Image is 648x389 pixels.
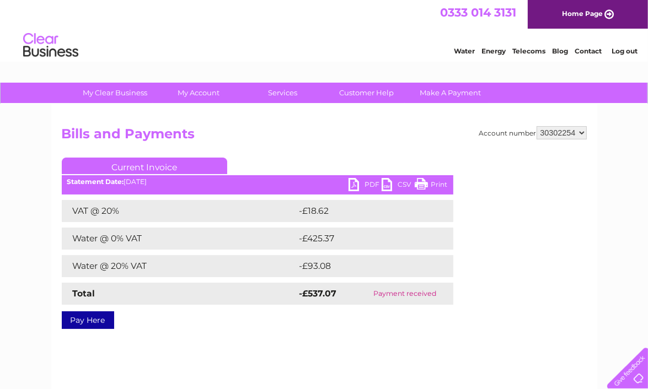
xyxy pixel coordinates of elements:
[405,83,496,103] a: Make A Payment
[62,311,114,329] a: Pay Here
[297,228,435,250] td: -£425.37
[62,255,297,277] td: Water @ 20% VAT
[62,200,297,222] td: VAT @ 20%
[382,178,415,194] a: CSV
[454,47,475,55] a: Water
[67,177,124,186] b: Statement Date:
[612,47,638,55] a: Log out
[357,283,453,305] td: Payment received
[481,47,506,55] a: Energy
[64,6,585,53] div: Clear Business is a trading name of Verastar Limited (registered in [GEOGRAPHIC_DATA] No. 3667643...
[62,126,587,147] h2: Bills and Payments
[440,6,516,19] a: 0333 014 3131
[479,126,587,139] div: Account number
[552,47,568,55] a: Blog
[23,29,79,62] img: logo.png
[321,83,412,103] a: Customer Help
[62,228,297,250] td: Water @ 0% VAT
[299,288,337,299] strong: -£537.07
[73,288,95,299] strong: Total
[62,158,227,174] a: Current Invoice
[512,47,545,55] a: Telecoms
[62,178,453,186] div: [DATE]
[297,255,433,277] td: -£93.08
[69,83,160,103] a: My Clear Business
[297,200,432,222] td: -£18.62
[415,178,448,194] a: Print
[349,178,382,194] a: PDF
[237,83,328,103] a: Services
[575,47,602,55] a: Contact
[153,83,244,103] a: My Account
